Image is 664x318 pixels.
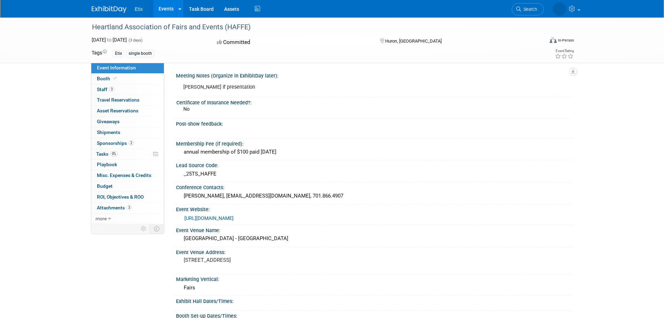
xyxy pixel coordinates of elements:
a: Misc. Expenses & Credits [91,170,164,181]
img: ExhibitDay [92,6,127,13]
a: Event Information [91,63,164,73]
span: Giveaways [97,119,120,124]
a: Staff3 [91,84,164,95]
div: [PERSON_NAME], [EMAIL_ADDRESS][DOMAIN_NAME], 701.866.4907 [181,191,567,201]
div: annual membership of $100 paid [DATE] [181,147,567,157]
a: Sponsorships2 [91,138,164,149]
div: Conference Contacts: [176,182,573,191]
span: Misc. Expenses & Credits [97,172,151,178]
div: Event Venue Address: [176,247,573,256]
div: Committed [215,36,369,49]
a: Travel Reservations [91,95,164,105]
a: Tasks0% [91,149,164,160]
i: Booth reservation complete [113,76,117,80]
div: Marketing Vertical: [176,274,573,283]
a: Playbook [91,160,164,170]
a: Asset Reservations [91,106,164,116]
span: (3 days) [128,38,143,43]
span: Budget [97,183,113,189]
a: more [91,214,164,224]
span: 2 [129,140,134,146]
div: Event Rating [555,49,574,53]
img: Format-Inperson.png [550,37,557,43]
div: Post-show feedback: [176,119,573,127]
div: Membership Fee (if required): [176,139,573,147]
a: Giveaways [91,117,164,127]
span: Sponsorships [97,140,134,146]
a: [URL][DOMAIN_NAME] [184,215,234,221]
span: Search [521,7,537,12]
div: Exhibit Hall Dates/Times: [176,296,573,305]
td: Toggle Event Tabs [150,224,164,233]
div: Lead Source Code: [176,160,573,169]
div: Meeting Notes (Organize in ExhibitDay later): [176,71,573,79]
span: 0% [110,151,118,156]
span: No [183,106,190,112]
span: 3 [109,87,114,92]
span: Event Information [97,65,136,71]
span: Asset Reservations [97,108,138,113]
div: Event Format [503,36,574,47]
img: Leslie Ziade [553,2,566,16]
div: [GEOGRAPHIC_DATA] - [GEOGRAPHIC_DATA] [181,233,567,244]
div: Fairs [181,282,567,293]
span: Attachments [97,205,132,210]
span: Huron, [GEOGRAPHIC_DATA] [385,38,442,44]
a: Shipments [91,127,164,138]
div: single booth [127,50,154,57]
a: Booth [91,74,164,84]
span: more [96,216,107,221]
pre: [STREET_ADDRESS] [184,257,334,263]
span: Playbook [97,162,117,167]
div: Event Venue Name: [176,225,573,234]
td: Tags [92,49,107,57]
div: Heartland Association of Fairs and Events (HAFFE) [90,21,533,34]
span: Staff [97,87,114,92]
div: Etix [113,50,124,57]
div: [PERSON_NAME] if presentation [178,80,495,94]
a: Attachments3 [91,203,164,213]
span: ROI, Objectives & ROO [97,194,144,200]
div: In-Person [558,38,574,43]
span: 3 [127,205,132,210]
div: Event Website: [176,204,573,213]
div: Certificate of Insurance Needed?: [176,97,570,106]
div: _25TS_HAFFE [181,169,567,179]
span: Tasks [96,151,118,157]
a: Search [512,3,544,15]
span: Shipments [97,130,120,135]
span: Travel Reservations [97,97,139,103]
a: ROI, Objectives & ROO [91,192,164,202]
a: Budget [91,181,164,192]
span: Etix [135,6,143,12]
span: [DATE] [DATE] [92,37,127,43]
td: Personalize Event Tab Strip [138,224,150,233]
span: Booth [97,76,118,81]
span: to [106,37,113,43]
